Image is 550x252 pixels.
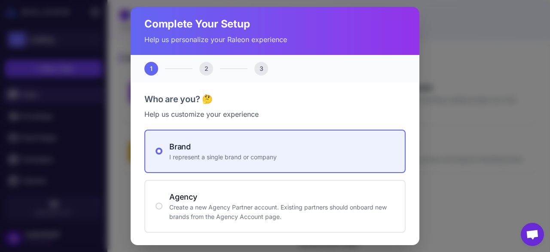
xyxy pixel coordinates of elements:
p: Create a new Agency Partner account. Existing partners should onboard new brands from the Agency ... [169,203,394,222]
div: 2 [199,62,213,76]
p: Help us personalize your Raleon experience [144,34,406,45]
p: Help us customize your experience [144,109,406,119]
h2: Complete Your Setup [144,17,406,31]
div: 1 [144,62,158,76]
p: I represent a single brand or company [169,152,394,162]
div: 3 [254,62,268,76]
div: Ouvrir le chat [521,223,544,246]
h4: Brand [169,141,394,152]
h3: Who are you? 🤔 [144,93,406,106]
h4: Agency [169,191,394,203]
